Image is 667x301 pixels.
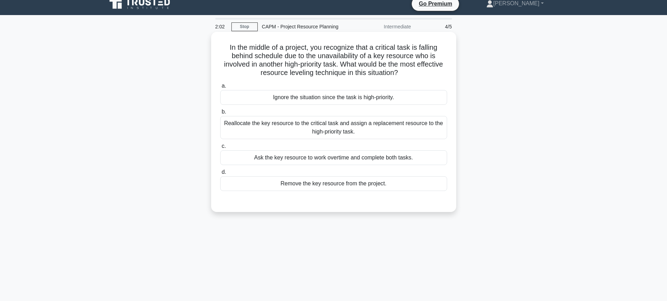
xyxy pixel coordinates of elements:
[231,22,258,31] a: Stop
[222,169,226,175] span: d.
[220,43,448,77] h5: In the middle of a project, you recognize that a critical task is falling behind schedule due to ...
[222,143,226,149] span: c.
[222,109,226,115] span: b.
[220,116,447,139] div: Reallocate the key resource to the critical task and assign a replacement resource to the high-pr...
[220,176,447,191] div: Remove the key resource from the project.
[211,20,231,34] div: 2:02
[222,83,226,89] span: a.
[258,20,354,34] div: CAPM - Project Resource Planning
[220,90,447,105] div: Ignore the situation since the task is high-priority.
[220,150,447,165] div: Ask the key resource to work overtime and complete both tasks.
[415,20,456,34] div: 4/5
[354,20,415,34] div: Intermediate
